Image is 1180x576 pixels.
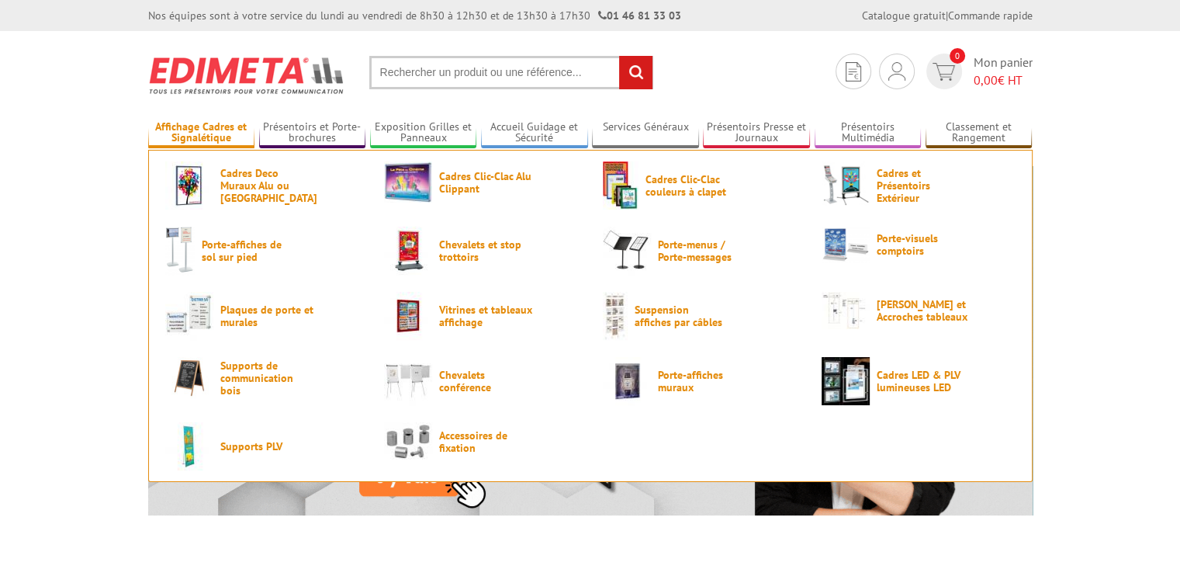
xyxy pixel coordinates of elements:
span: Chevalets conférence [439,369,532,394]
a: Chevalets et stop trottoirs [384,227,578,275]
img: devis rapide [846,62,861,82]
img: Supports de communication bois [165,357,213,398]
span: 0,00 [974,72,998,88]
img: Chevalets et stop trottoirs [384,227,432,275]
span: Suspension affiches par câbles [635,304,728,328]
a: Accueil Guidage et Sécurité [481,120,588,146]
img: Porte-affiches de sol sur pied [165,227,195,275]
img: Plaques de porte et murales [165,292,213,340]
a: Plaques de porte et murales [165,292,359,340]
span: Porte-menus / Porte-messages [658,238,751,263]
img: Cadres Clic-Clac Alu Clippant [384,161,432,203]
span: Porte-affiches de sol sur pied [202,238,295,263]
a: Porte-visuels comptoirs [822,227,1016,262]
a: Porte-menus / Porte-messages [603,227,797,275]
a: Présentoirs et Porte-brochures [259,120,366,146]
img: Porte-menus / Porte-messages [603,227,651,275]
span: Cadres Clic-Clac couleurs à clapet [645,173,739,198]
a: Commande rapide [948,9,1033,23]
a: Cadres Clic-Clac couleurs à clapet [603,161,797,210]
a: Porte-affiches muraux [603,357,797,405]
strong: 01 46 81 33 03 [598,9,681,23]
a: Cadres LED & PLV lumineuses LED [822,357,1016,405]
img: Cadres et Présentoirs Extérieur [822,161,870,210]
span: Chevalets et stop trottoirs [439,238,532,263]
a: Accessoires de fixation [384,422,578,460]
a: Catalogue gratuit [862,9,946,23]
a: Cadres Clic-Clac Alu Clippant [384,161,578,203]
img: Supports PLV [165,422,213,470]
span: [PERSON_NAME] et Accroches tableaux [877,298,970,323]
a: devis rapide 0 Mon panier 0,00€ HT [922,54,1033,89]
a: Présentoirs Presse et Journaux [703,120,810,146]
span: Vitrines et tableaux affichage [439,304,532,328]
img: Porte-visuels comptoirs [822,227,870,262]
span: Porte-affiches muraux [658,369,751,394]
img: Présentoir, panneau, stand - Edimeta - PLV, affichage, mobilier bureau, entreprise [148,47,346,104]
span: 0 [950,48,965,64]
img: devis rapide [888,62,905,81]
span: Supports de communication bois [220,359,313,397]
div: Nos équipes sont à votre service du lundi au vendredi de 8h30 à 12h30 et de 13h30 à 17h30 [148,8,681,23]
div: | [862,8,1033,23]
a: Chevalets conférence [384,357,578,405]
span: Mon panier [974,54,1033,89]
a: Suspension affiches par câbles [603,292,797,340]
span: Cadres Deco Muraux Alu ou [GEOGRAPHIC_DATA] [220,167,313,204]
a: Classement et Rangement [926,120,1033,146]
input: rechercher [619,56,652,89]
a: Affichage Cadres et Signalétique [148,120,255,146]
img: Vitrines et tableaux affichage [384,292,432,340]
a: [PERSON_NAME] et Accroches tableaux [822,292,1016,329]
span: Supports PLV [220,440,313,453]
span: € HT [974,71,1033,89]
img: Accessoires de fixation [384,422,432,460]
a: Présentoirs Multimédia [815,120,922,146]
span: Porte-visuels comptoirs [877,232,970,257]
img: Cadres Deco Muraux Alu ou Bois [165,161,213,210]
a: Vitrines et tableaux affichage [384,292,578,340]
span: Accessoires de fixation [439,429,532,454]
img: Porte-affiches muraux [603,357,651,405]
img: Chevalets conférence [384,357,432,405]
img: devis rapide [933,63,955,81]
a: Exposition Grilles et Panneaux [370,120,477,146]
img: Suspension affiches par câbles [603,292,628,340]
a: Services Généraux [592,120,699,146]
img: Cadres LED & PLV lumineuses LED [822,357,870,405]
img: Cimaises et Accroches tableaux [822,292,870,329]
a: Supports PLV [165,422,359,470]
a: Porte-affiches de sol sur pied [165,227,359,275]
span: Cadres LED & PLV lumineuses LED [877,369,970,394]
img: Cadres Clic-Clac couleurs à clapet [603,161,638,210]
span: Cadres et Présentoirs Extérieur [877,167,970,204]
span: Plaques de porte et murales [220,304,313,328]
input: Rechercher un produit ou une référence... [369,56,653,89]
span: Cadres Clic-Clac Alu Clippant [439,170,532,195]
a: Cadres et Présentoirs Extérieur [822,161,1016,210]
a: Supports de communication bois [165,357,359,398]
a: Cadres Deco Muraux Alu ou [GEOGRAPHIC_DATA] [165,161,359,210]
